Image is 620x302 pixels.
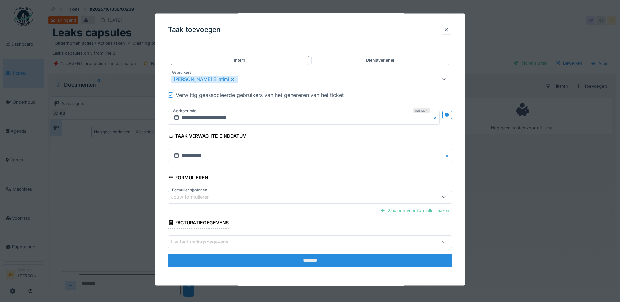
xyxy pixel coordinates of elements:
div: [PERSON_NAME] El atimi [171,75,238,83]
div: Intern [234,57,245,63]
div: Een uitvoerder toevoegen [168,39,232,47]
button: Close [432,110,440,124]
div: Facturatiegegevens [168,218,229,229]
label: Werkperiode [172,107,197,114]
h3: Taak toevoegen [168,26,221,34]
div: Jouw formulieren [171,193,219,201]
div: Verwittig geassocieerde gebruikers van het genereren van het ticket [176,91,344,99]
div: Sjabloon voor formulier maken [377,206,452,215]
div: Uw factureringsgegevens [171,238,238,245]
div: Verplicht [413,108,430,113]
label: Gebruikers [171,69,193,75]
label: Formulier sjablonen [171,187,209,193]
div: Taak verwachte einddatum [168,131,247,142]
button: Close [445,148,452,162]
div: Dienstverlener [366,57,394,63]
div: Formulieren [168,173,208,184]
